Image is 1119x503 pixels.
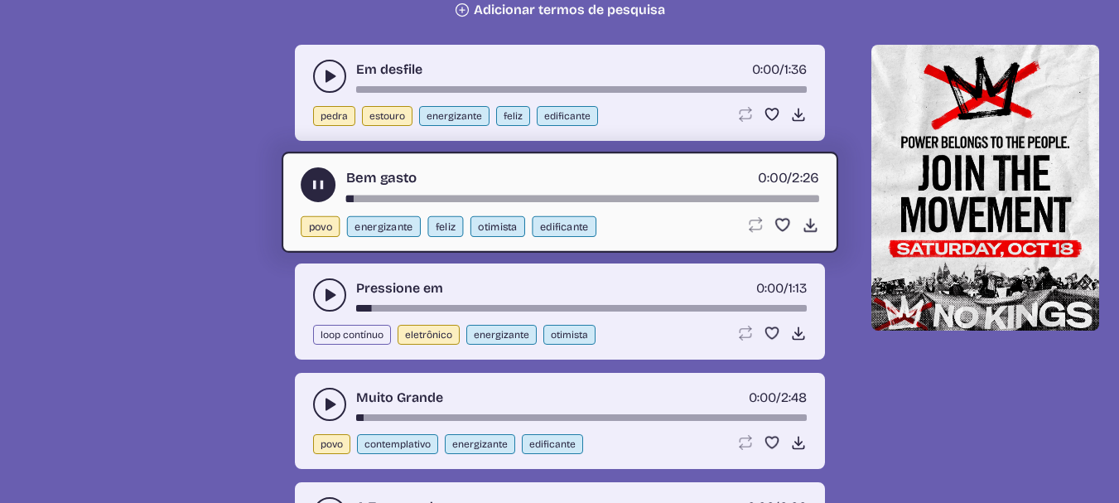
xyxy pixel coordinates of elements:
[355,220,412,233] font: energizante
[356,414,807,421] div: barra de tempo da música
[345,169,417,186] font: Bem gasto
[313,434,350,454] button: povo
[357,434,438,454] button: contemplativo
[301,216,340,237] button: povo
[356,305,807,312] div: barra de tempo da música
[758,169,787,186] span: cronômetro
[774,216,791,234] button: Favorito
[537,106,598,126] button: edificante
[792,169,819,186] font: 2:26
[789,280,807,296] font: 1:13
[474,329,529,341] font: energizante
[445,434,515,454] button: energizante
[452,438,508,450] font: energizante
[427,110,482,122] font: energizante
[781,389,807,405] font: 2:48
[756,280,784,296] font: 0:00
[749,389,776,405] span: cronômetro
[398,325,460,345] button: eletrônico
[504,110,523,122] font: feliz
[871,45,1100,330] img: Ajude a salvar nossa democracia!
[313,60,346,93] button: alternar reprodução-pausa
[435,220,455,233] font: feliz
[362,106,412,126] button: estouro
[776,389,781,405] font: /
[356,61,422,77] font: Em desfile
[784,280,789,296] font: /
[543,325,596,345] button: otimista
[321,438,343,450] font: povo
[405,329,452,341] font: eletrônico
[345,196,818,202] div: barra de tempo da música
[764,106,780,123] button: Favorito
[419,106,490,126] button: energizante
[466,325,537,345] button: energizante
[544,110,591,122] font: edificante
[737,434,754,451] button: Laço
[356,388,443,408] a: Muito Grande
[313,278,346,312] button: alternar reprodução-pausa
[427,216,463,237] button: feliz
[321,329,383,341] font: loop contínuo
[551,329,588,341] font: otimista
[345,167,417,188] a: Bem gasto
[784,61,807,77] font: 1:36
[454,2,665,18] button: Adicionar termos de pesquisa
[764,434,780,451] button: Favorito
[313,388,346,421] button: alternar reprodução-pausa
[532,216,596,237] button: edificante
[758,169,787,186] font: 0:00
[749,389,776,405] font: 0:00
[779,61,784,77] font: /
[346,216,420,237] button: energizante
[478,220,517,233] font: otimista
[369,110,405,122] font: estouro
[474,2,665,17] font: Adicionar termos de pesquisa
[756,280,784,296] span: cronômetro
[737,325,754,341] button: Laço
[737,106,754,123] button: Laço
[356,86,807,93] div: barra de tempo da música
[752,61,779,77] font: 0:00
[301,167,335,202] button: alternar reprodução-pausa
[764,325,780,341] button: Favorito
[313,325,391,345] button: loop contínuo
[529,438,576,450] font: edificante
[539,220,588,233] font: edificante
[496,106,530,126] button: feliz
[745,216,763,234] button: Laço
[522,434,583,454] button: edificante
[308,220,331,233] font: povo
[356,278,443,298] a: Pressione em
[356,60,422,80] a: Em desfile
[470,216,524,237] button: otimista
[787,169,792,186] font: /
[313,106,355,126] button: pedra
[356,389,443,405] font: Muito Grande
[364,438,431,450] font: contemplativo
[752,61,779,77] span: cronômetro
[321,110,348,122] font: pedra
[356,280,443,296] font: Pressione em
